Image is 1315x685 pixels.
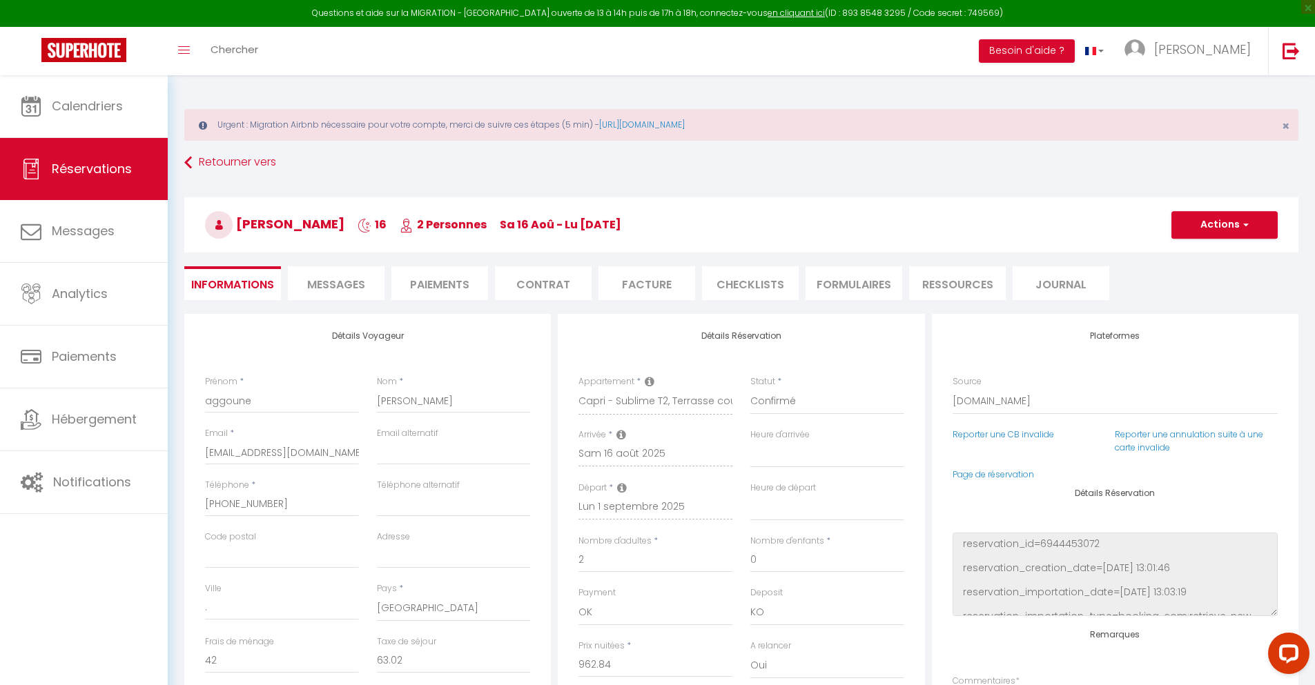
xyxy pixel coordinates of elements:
[702,266,799,300] li: CHECKLISTS
[1114,27,1268,75] a: ... [PERSON_NAME]
[1171,211,1278,239] button: Actions
[953,428,1054,440] a: Reporter une CB invalide
[205,375,237,388] label: Prénom
[1013,266,1109,300] li: Journal
[184,266,281,300] li: Informations
[52,285,108,302] span: Analytics
[52,160,132,177] span: Réservations
[200,27,269,75] a: Chercher
[205,582,222,595] label: Ville
[953,468,1034,480] a: Page de réservation
[1283,42,1300,59] img: logout
[205,331,530,341] h4: Détails Voyageur
[750,482,816,495] label: Heure de départ
[377,635,436,648] label: Taxe de séjour
[806,266,902,300] li: FORMULAIRES
[750,375,775,388] label: Statut
[750,535,824,548] label: Nombre d'enfants
[211,42,258,57] span: Chercher
[358,217,387,232] span: 16
[578,375,634,388] label: Appartement
[377,479,460,492] label: Téléphone alternatif
[205,635,274,648] label: Frais de ménage
[599,119,685,130] a: [URL][DOMAIN_NAME]
[1282,117,1289,135] span: ×
[53,473,131,490] span: Notifications
[52,410,137,428] span: Hébergement
[41,38,126,62] img: Super Booking
[205,427,228,440] label: Email
[953,488,1278,498] h4: Détails Réservation
[750,586,783,599] label: Deposit
[377,375,397,388] label: Nom
[52,97,123,115] span: Calendriers
[495,266,592,300] li: Contrat
[1124,39,1145,60] img: ...
[400,217,487,232] span: 2 Personnes
[979,39,1075,63] button: Besoin d'aide ?
[953,375,982,388] label: Source
[578,331,904,341] h4: Détails Réservation
[377,530,410,544] label: Adresse
[205,215,344,232] span: [PERSON_NAME]
[52,348,117,365] span: Paiements
[953,630,1278,639] h4: Remarques
[909,266,1006,300] li: Ressources
[578,482,607,495] label: Départ
[578,535,652,548] label: Nombre d'adultes
[1282,120,1289,132] button: Close
[750,639,791,653] label: A relancer
[377,582,397,595] label: Pays
[52,222,115,239] span: Messages
[377,427,438,440] label: Email alternatif
[750,428,810,441] label: Heure d'arrivée
[184,150,1298,175] a: Retourner vers
[578,586,616,599] label: Payment
[1115,428,1263,453] a: Reporter une annulation suite à une carte invalide
[307,277,365,292] span: Messages
[578,639,625,653] label: Prix nuitées
[598,266,695,300] li: Facture
[205,530,256,544] label: Code postal
[205,479,249,492] label: Téléphone
[184,109,1298,141] div: Urgent : Migration Airbnb nécessaire pour votre compte, merci de suivre ces étapes (5 min) -
[1154,41,1251,58] span: [PERSON_NAME]
[953,331,1278,341] h4: Plateformes
[578,428,606,441] label: Arrivée
[391,266,488,300] li: Paiements
[768,7,825,19] a: en cliquant ici
[1257,627,1315,685] iframe: LiveChat chat widget
[500,217,621,232] span: sa 16 Aoû - lu [DATE]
